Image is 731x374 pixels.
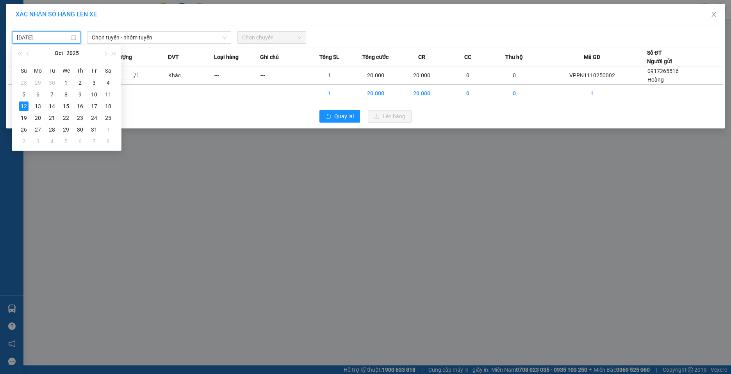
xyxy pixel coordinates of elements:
td: 2025-10-31 [87,124,101,135]
td: 2025-10-12 [17,100,31,112]
td: 2025-10-15 [59,100,73,112]
span: 0917265516 [647,68,679,74]
div: 4 [103,78,113,87]
div: 6 [33,90,43,99]
div: 5 [19,90,29,99]
div: 12 [19,102,29,111]
td: 2025-10-05 [17,89,31,100]
td: 2025-10-19 [17,112,31,124]
td: 2025-10-06 [31,89,45,100]
button: Close [703,4,725,26]
div: 20 [33,113,43,123]
td: 2025-11-08 [101,135,115,147]
td: 0 [445,66,491,85]
td: 2025-11-03 [31,135,45,147]
span: rollback [326,114,331,120]
th: Th [73,64,87,77]
td: 2025-11-02 [17,135,31,147]
span: Chọn chuyến [242,32,301,43]
td: 2025-10-04 [101,77,115,89]
td: 2025-10-11 [101,89,115,100]
td: 2025-11-05 [59,135,73,147]
span: XÁC NHẬN SỐ HÀNG LÊN XE [16,11,97,18]
div: 10 [89,90,99,99]
td: 2025-09-30 [45,77,59,89]
div: 19 [19,113,29,123]
span: Chọn tuyến - nhóm tuyến [92,32,226,43]
td: 2025-09-28 [17,77,31,89]
td: 2025-10-17 [87,100,101,112]
span: CC [464,53,471,61]
td: 2025-10-08 [59,89,73,100]
div: 2 [19,137,29,146]
td: 2025-10-23 [73,112,87,124]
div: Số ĐT Người gửi [647,48,672,66]
td: VPPN1110250002 [537,66,647,85]
span: Tổng cước [362,53,389,61]
td: 2025-10-30 [73,124,87,135]
div: 8 [103,137,113,146]
div: 3 [33,137,43,146]
div: 18 [103,102,113,111]
th: Fr [87,64,101,77]
th: We [59,64,73,77]
button: uploadLên hàng [368,110,412,123]
button: 2025 [66,45,79,61]
div: 7 [89,137,99,146]
span: close [711,11,717,18]
td: 2025-10-26 [17,124,31,135]
div: 30 [75,125,85,134]
td: --- [214,66,260,85]
div: 31 [89,125,99,134]
span: Ghi chú [260,53,279,61]
td: 2025-10-22 [59,112,73,124]
div: 28 [19,78,29,87]
div: 21 [47,113,57,123]
span: down [222,35,227,40]
td: 2025-10-13 [31,100,45,112]
td: 2025-10-09 [73,89,87,100]
td: 2025-10-21 [45,112,59,124]
div: 27 [33,125,43,134]
div: 26 [19,125,29,134]
th: Su [17,64,31,77]
td: 0 [491,85,537,102]
td: 2025-10-07 [45,89,59,100]
td: 2025-10-10 [87,89,101,100]
div: 4 [47,137,57,146]
td: 0 [491,66,537,85]
td: 20.000 [399,66,445,85]
td: 2025-10-18 [101,100,115,112]
td: 2025-10-03 [87,77,101,89]
div: 28 [47,125,57,134]
div: 3 [89,78,99,87]
div: 24 [89,113,99,123]
td: / 1 [110,66,168,85]
span: Thu hộ [505,53,523,61]
div: 29 [61,125,71,134]
span: Mã GD [584,53,600,61]
td: 2025-10-24 [87,112,101,124]
div: 6 [75,137,85,146]
div: 14 [47,102,57,111]
div: 17 [89,102,99,111]
div: 1 [61,78,71,87]
div: 29 [33,78,43,87]
button: Oct [55,45,63,61]
td: 2025-10-02 [73,77,87,89]
div: 23 [75,113,85,123]
div: 25 [103,113,113,123]
button: rollbackQuay lại [319,110,360,123]
div: 13 [33,102,43,111]
td: 2025-10-28 [45,124,59,135]
td: 0 [445,85,491,102]
div: 7 [47,90,57,99]
td: 2025-11-04 [45,135,59,147]
td: 2025-09-29 [31,77,45,89]
div: 22 [61,113,71,123]
div: 8 [61,90,71,99]
td: 1 [307,66,353,85]
span: Quay lại [334,112,354,121]
td: 2025-10-27 [31,124,45,135]
div: 9 [75,90,85,99]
